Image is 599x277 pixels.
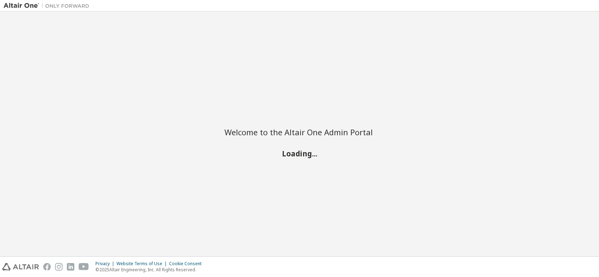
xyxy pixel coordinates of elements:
[43,263,51,271] img: facebook.svg
[224,127,375,137] h2: Welcome to the Altair One Admin Portal
[95,261,117,267] div: Privacy
[224,149,375,158] h2: Loading...
[117,261,169,267] div: Website Terms of Use
[169,261,206,267] div: Cookie Consent
[55,263,63,271] img: instagram.svg
[95,267,206,273] p: © 2025 Altair Engineering, Inc. All Rights Reserved.
[4,2,93,9] img: Altair One
[67,263,74,271] img: linkedin.svg
[79,263,89,271] img: youtube.svg
[2,263,39,271] img: altair_logo.svg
